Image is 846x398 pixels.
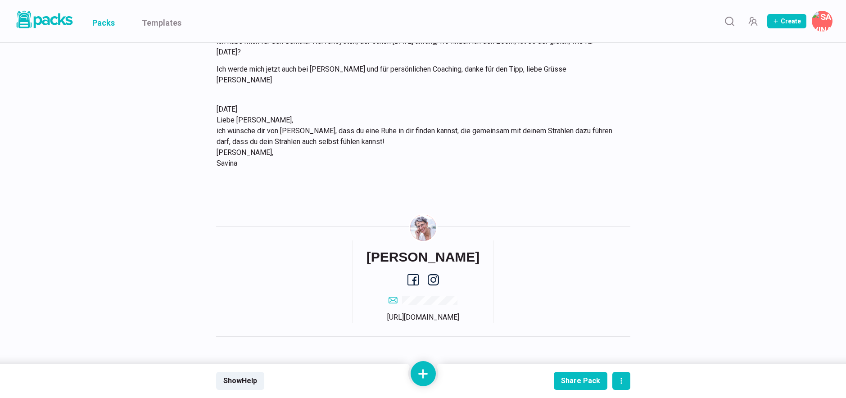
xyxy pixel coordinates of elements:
a: Packs logo [14,9,74,33]
h6: [PERSON_NAME] [366,249,480,265]
p: Ich werde mich jetzt auch bei [PERSON_NAME] und für persönlichen Coaching, danke für den Tipp, li... [217,64,619,86]
a: instagram [428,274,439,285]
button: ShowHelp [216,372,264,390]
p: [DATE] Liebe [PERSON_NAME], ich wünsche dir von [PERSON_NAME], dass du eine Ruhe in dir finden ka... [217,104,619,169]
button: Search [720,12,738,30]
a: [URL][DOMAIN_NAME] [387,313,459,321]
button: Manage Team Invites [744,12,762,30]
button: actions [612,372,630,390]
img: Packs logo [14,9,74,30]
img: Savina Tilmann [410,215,436,241]
button: Savina Tilmann [812,11,832,32]
a: email [389,294,457,305]
button: Create Pack [767,14,806,28]
div: Share Pack [561,376,600,385]
a: facebook [407,274,419,285]
button: Share Pack [554,372,607,390]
